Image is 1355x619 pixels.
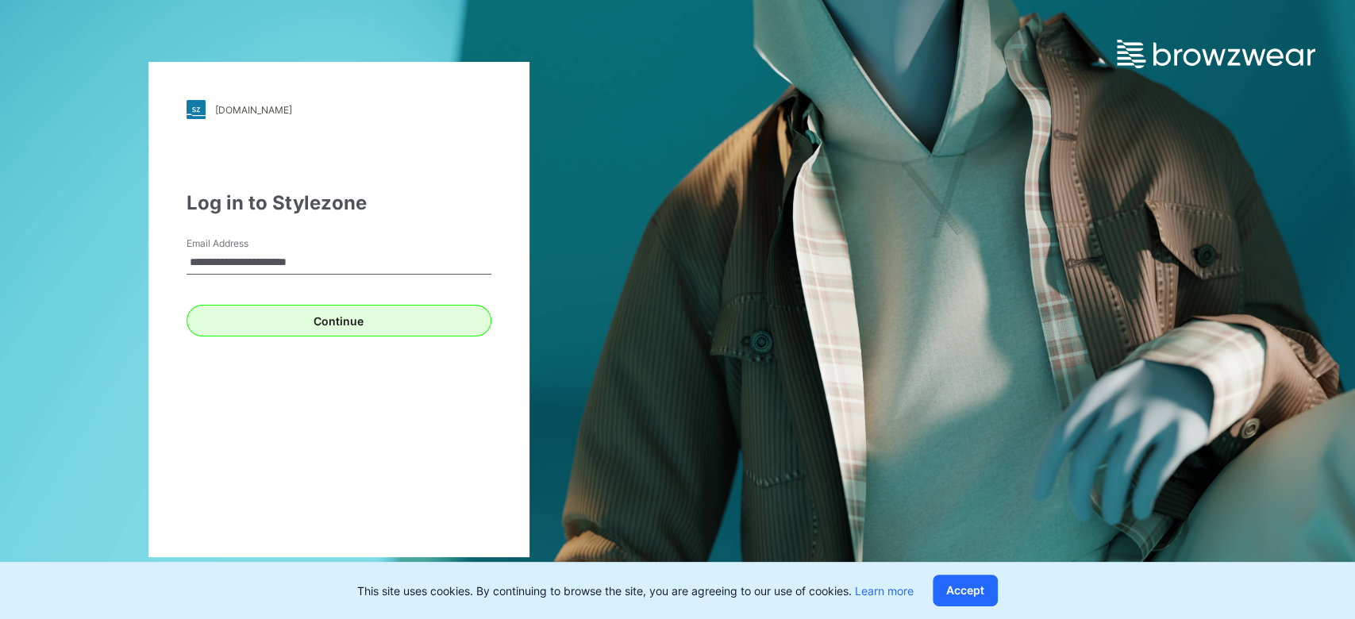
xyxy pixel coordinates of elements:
[187,236,298,251] label: Email Address
[187,100,491,119] a: [DOMAIN_NAME]
[187,305,491,336] button: Continue
[215,104,292,116] div: [DOMAIN_NAME]
[187,100,206,119] img: stylezone-logo.562084cfcfab977791bfbf7441f1a819.svg
[933,575,998,606] button: Accept
[1117,40,1315,68] img: browzwear-logo.e42bd6dac1945053ebaf764b6aa21510.svg
[855,584,914,598] a: Learn more
[187,189,491,217] div: Log in to Stylezone
[357,582,914,599] p: This site uses cookies. By continuing to browse the site, you are agreeing to our use of cookies.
